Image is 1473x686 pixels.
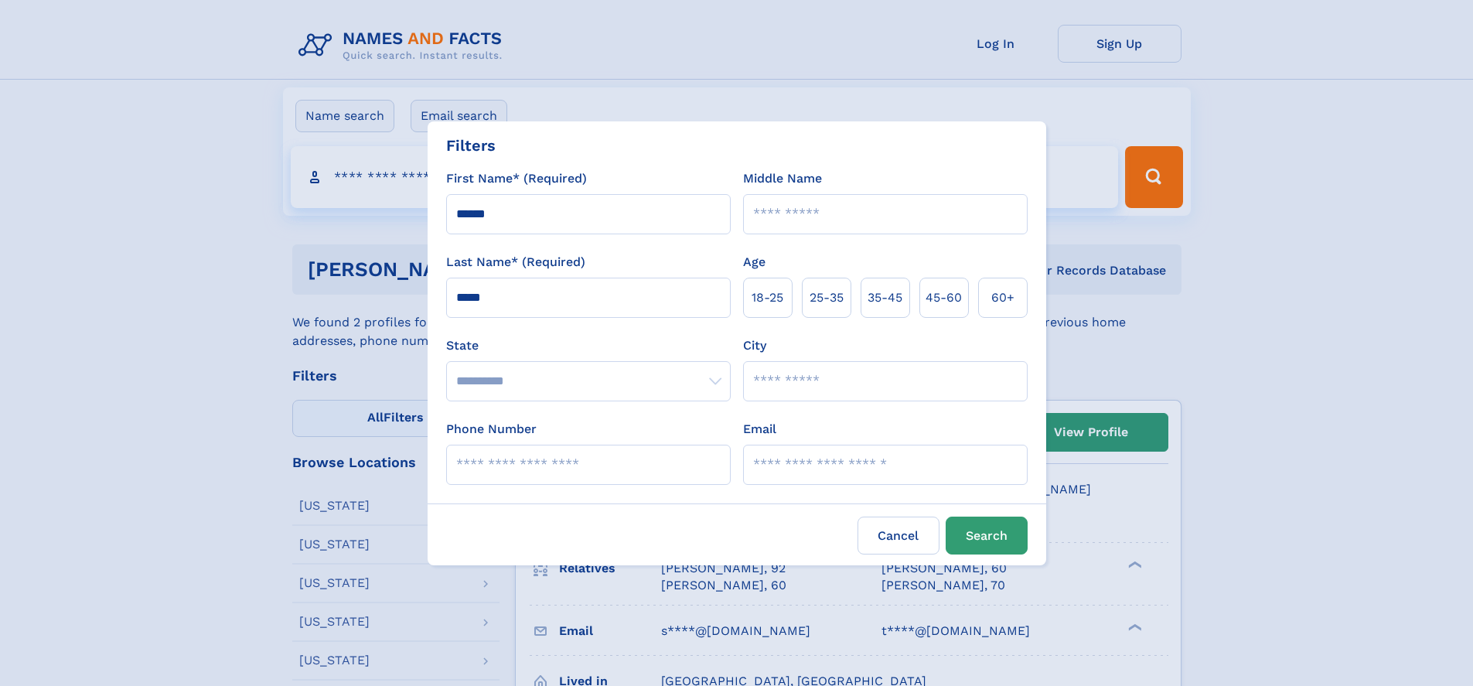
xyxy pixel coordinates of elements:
span: 35‑45 [868,288,902,307]
label: Last Name* (Required) [446,253,585,271]
label: Age [743,253,765,271]
label: Middle Name [743,169,822,188]
label: Phone Number [446,420,537,439]
div: Filters [446,134,496,157]
label: Cancel [858,517,939,555]
label: City [743,336,766,355]
span: 25‑35 [810,288,844,307]
button: Search [946,517,1028,555]
label: State [446,336,731,355]
label: Email [743,420,776,439]
span: 18‑25 [752,288,783,307]
label: First Name* (Required) [446,169,587,188]
span: 45‑60 [926,288,962,307]
span: 60+ [991,288,1014,307]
